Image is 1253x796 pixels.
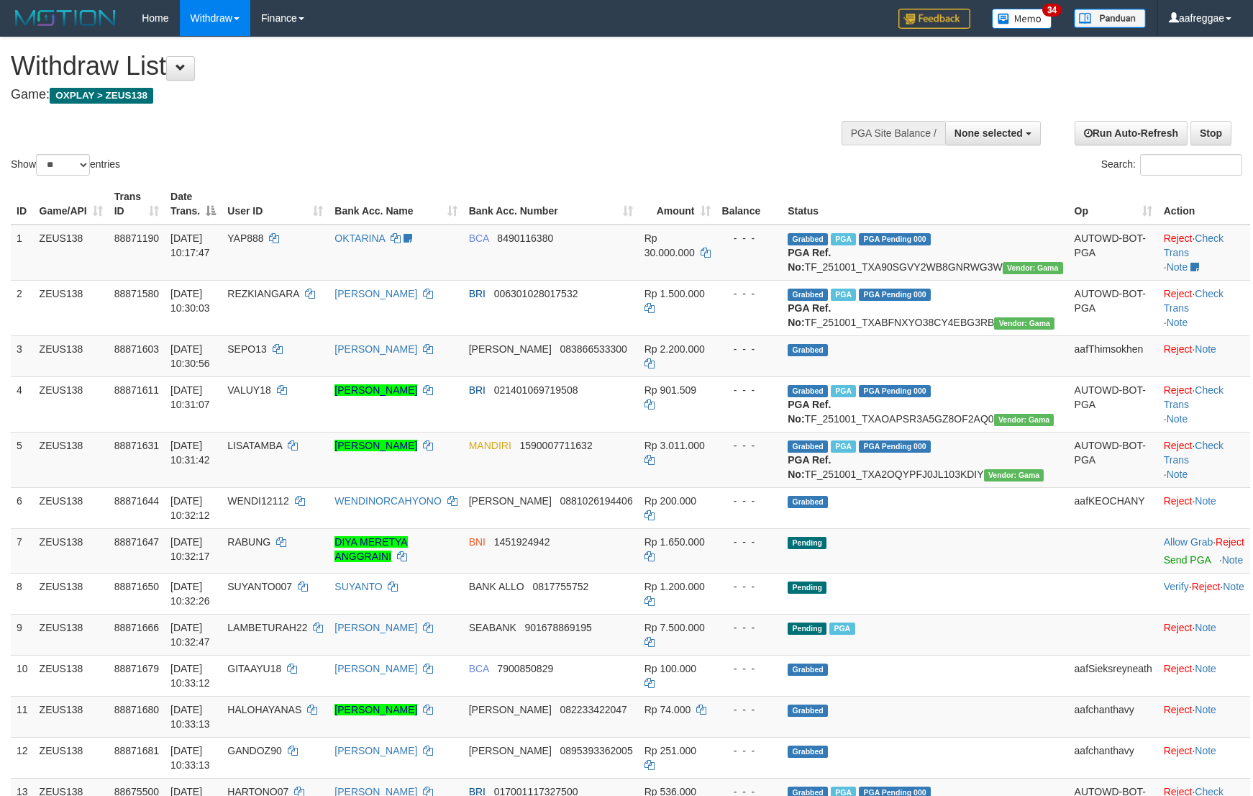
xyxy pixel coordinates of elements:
[560,745,632,756] span: Copy 0895393362005 to clipboard
[34,696,109,737] td: ZEUS138
[722,383,777,397] div: - - -
[1190,121,1231,145] a: Stop
[34,573,109,614] td: ZEUS138
[469,581,524,592] span: BANK ALLO
[497,232,553,244] span: Copy 8490116380 to clipboard
[11,88,821,102] h4: Game:
[644,495,696,507] span: Rp 200.000
[560,343,626,355] span: Copy 083866533300 to clipboard
[1192,581,1221,592] a: Reject
[1158,696,1250,737] td: ·
[34,737,109,778] td: ZEUS138
[722,743,777,758] div: - - -
[1164,440,1224,466] a: Check Trans
[788,385,828,397] span: Grabbed
[1101,154,1242,176] label: Search:
[722,661,777,676] div: - - -
[329,184,463,225] th: Bank Acc. Name: activate to sort column ascending
[114,384,159,396] span: 88871611
[170,704,210,730] span: [DATE] 10:33:13
[34,184,109,225] th: Game/API: activate to sort column ascending
[1158,335,1250,376] td: ·
[782,376,1068,432] td: TF_251001_TXAOAPSR3A5GZ8OF2AQ0
[497,663,553,674] span: Copy 7900850829 to clipboard
[11,614,34,655] td: 9
[469,384,486,396] span: BRI
[1164,288,1193,299] a: Reject
[494,288,578,299] span: Copy 006301028017532 to clipboard
[11,573,34,614] td: 8
[114,704,159,715] span: 88871680
[11,737,34,778] td: 12
[469,440,511,451] span: MANDIRI
[1164,622,1193,633] a: Reject
[1167,469,1188,480] a: Note
[170,495,210,521] span: [DATE] 10:32:12
[644,581,705,592] span: Rp 1.200.000
[1075,121,1188,145] a: Run Auto-Refresh
[114,495,159,507] span: 88871644
[1164,384,1224,410] a: Check Trans
[11,655,34,696] td: 10
[1069,737,1158,778] td: aafchanthavy
[34,614,109,655] td: ZEUS138
[532,581,588,592] span: Copy 0817755752 to clipboard
[831,385,856,397] span: Marked by aafsolysreylen
[716,184,783,225] th: Balance
[992,9,1052,29] img: Button%20Memo.svg
[1164,343,1193,355] a: Reject
[11,280,34,335] td: 2
[644,663,696,674] span: Rp 100.000
[114,440,159,451] span: 88871631
[1158,432,1250,487] td: · ·
[1223,581,1244,592] a: Note
[165,184,222,225] th: Date Trans.: activate to sort column descending
[334,495,442,507] a: WENDINORCAHYONO
[560,495,632,507] span: Copy 0881026194406 to clipboard
[1164,232,1224,258] a: Check Trans
[1158,737,1250,778] td: ·
[334,440,417,451] a: [PERSON_NAME]
[1069,432,1158,487] td: AUTOWD-BOT-PGA
[788,454,831,480] b: PGA Ref. No:
[831,233,856,245] span: Marked by aafmaleo
[50,88,153,104] span: OXPLAY > ZEUS138
[788,399,831,425] b: PGA Ref. No:
[859,385,931,397] span: PGA Pending
[722,494,777,508] div: - - -
[1158,487,1250,528] td: ·
[1195,495,1216,507] a: Note
[644,440,705,451] span: Rp 3.011.000
[859,233,931,245] span: PGA Pending
[1069,655,1158,696] td: aafSieksreyneath
[1069,184,1158,225] th: Op: activate to sort column ascending
[898,9,970,29] img: Feedback.jpg
[1195,343,1216,355] a: Note
[1167,413,1188,425] a: Note
[1195,622,1216,633] a: Note
[1158,573,1250,614] td: · ·
[1069,487,1158,528] td: aafKEOCHANY
[170,745,210,771] span: [DATE] 10:33:13
[1158,225,1250,281] td: · ·
[34,280,109,335] td: ZEUS138
[994,414,1054,426] span: Vendor URL: https://trx31.1velocity.biz
[722,286,777,301] div: - - -
[469,622,516,633] span: SEABANK
[170,536,210,562] span: [DATE] 10:32:17
[1164,495,1193,507] a: Reject
[722,231,777,245] div: - - -
[334,581,382,592] a: SUYANTO
[11,225,34,281] td: 1
[560,704,626,715] span: Copy 082233422047 to clipboard
[722,620,777,635] div: - - -
[1195,745,1216,756] a: Note
[170,622,210,648] span: [DATE] 10:32:47
[227,622,307,633] span: LAMBETURAH22
[227,384,270,396] span: VALUY18
[11,184,34,225] th: ID
[1158,528,1250,573] td: ·
[644,343,705,355] span: Rp 2.200.000
[34,225,109,281] td: ZEUS138
[1069,696,1158,737] td: aafchanthavy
